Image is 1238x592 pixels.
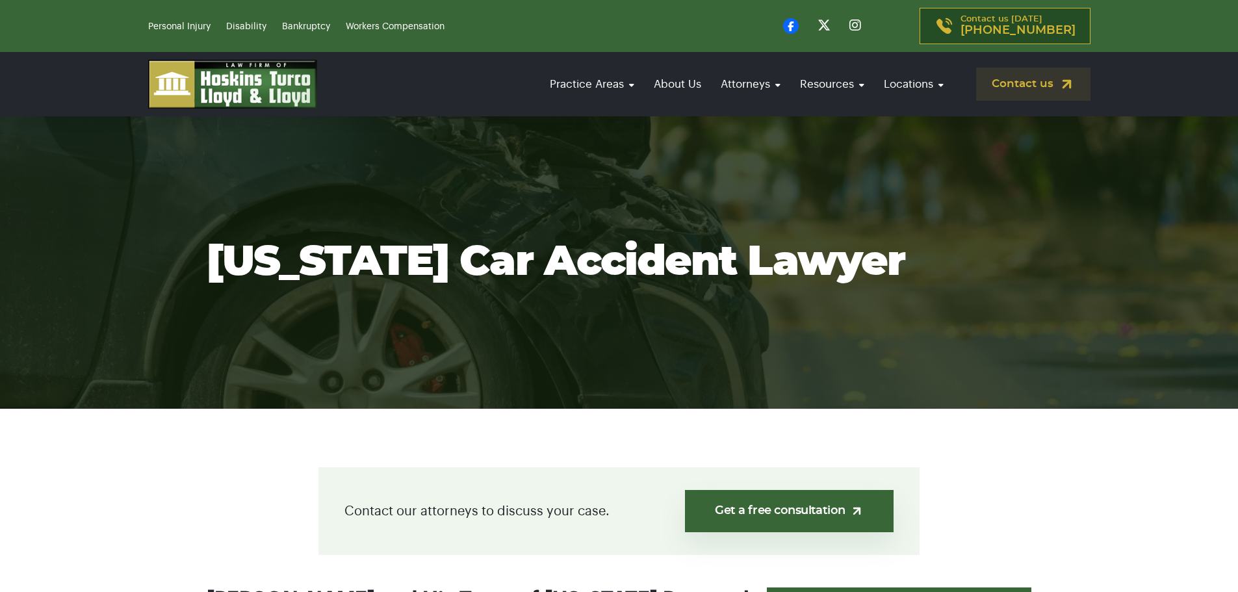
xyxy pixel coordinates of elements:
a: Get a free consultation [685,490,894,532]
a: Locations [877,66,950,103]
a: Disability [226,22,266,31]
a: Attorneys [714,66,787,103]
a: Contact us [DATE][PHONE_NUMBER] [920,8,1090,44]
span: [PHONE_NUMBER] [961,24,1076,37]
a: Personal Injury [148,22,211,31]
img: logo [148,60,317,109]
a: About Us [647,66,708,103]
a: Resources [793,66,871,103]
img: arrow-up-right-light.svg [850,504,864,518]
a: Contact us [976,68,1090,101]
a: Workers Compensation [346,22,445,31]
p: Contact us [DATE] [961,15,1076,37]
a: Practice Areas [543,66,641,103]
a: Bankruptcy [282,22,330,31]
h1: [US_STATE] Car Accident Lawyer [207,240,1032,285]
div: Contact our attorneys to discuss your case. [318,467,920,555]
